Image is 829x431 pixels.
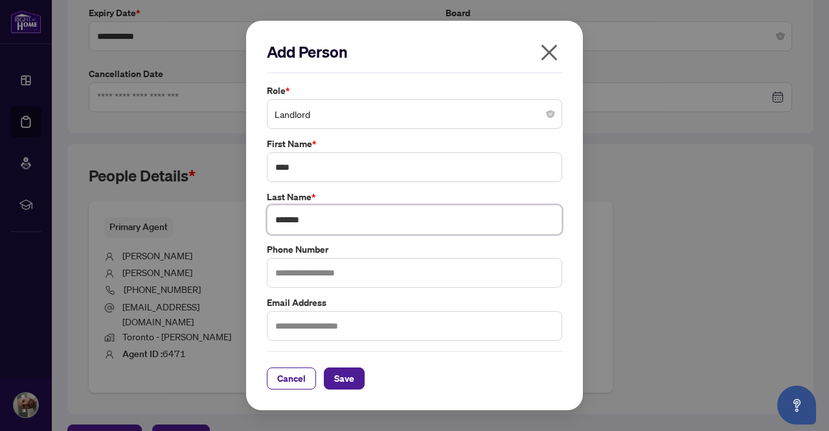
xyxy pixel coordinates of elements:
[267,84,562,98] label: Role
[777,386,816,425] button: Open asap
[539,42,560,63] span: close
[267,137,562,151] label: First Name
[324,367,365,390] button: Save
[547,110,554,118] span: close-circle
[267,190,562,204] label: Last Name
[277,368,306,389] span: Cancel
[267,296,562,310] label: Email Address
[267,41,562,62] h2: Add Person
[267,367,316,390] button: Cancel
[275,102,554,126] span: Landlord
[267,242,562,257] label: Phone Number
[334,368,354,389] span: Save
